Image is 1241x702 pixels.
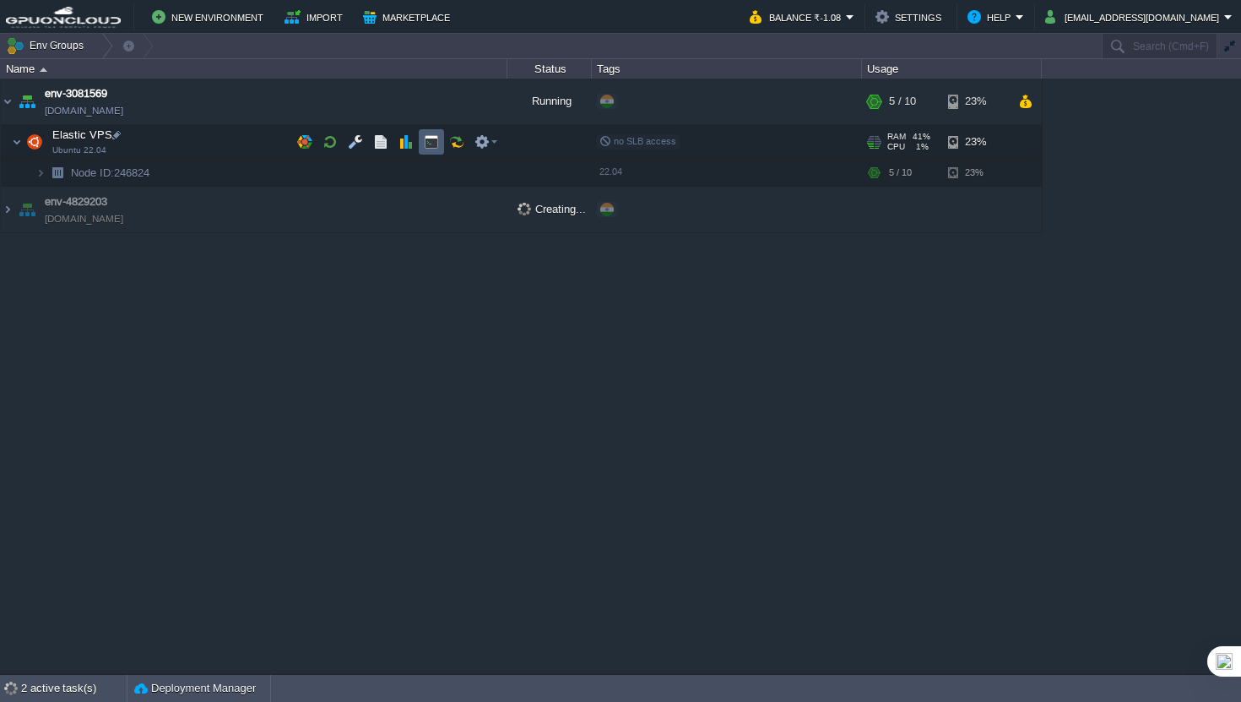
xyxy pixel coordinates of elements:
button: Deployment Manager [134,680,256,697]
img: AMDAwAAAACH5BAEAAAAALAAAAAABAAEAAAICRAEAOw== [1,187,14,232]
button: Marketplace [363,7,455,27]
span: no SLB access [599,136,676,146]
span: 1% [912,142,929,152]
span: Creating... [518,203,586,215]
img: AMDAwAAAACH5BAEAAAAALAAAAAABAAEAAAICRAEAOw== [15,79,39,124]
button: Balance ₹-1.08 [750,7,846,27]
a: Elastic VPSUbuntu 22.04 [51,128,115,141]
button: Settings [875,7,946,27]
img: AMDAwAAAACH5BAEAAAAALAAAAAABAAEAAAICRAEAOw== [1,79,14,124]
span: [DOMAIN_NAME] [45,102,123,119]
span: 22.04 [599,166,622,177]
img: AMDAwAAAACH5BAEAAAAALAAAAAABAAEAAAICRAEAOw== [46,160,69,186]
span: 41% [913,132,930,142]
a: env-3081569 [45,85,107,102]
button: Import [285,7,348,27]
div: 5 / 10 [889,160,912,186]
div: Name [2,59,507,79]
span: Ubuntu 22.04 [52,145,106,155]
div: 23% [948,125,1003,159]
img: AMDAwAAAACH5BAEAAAAALAAAAAABAAEAAAICRAEAOw== [12,125,22,159]
button: Help [967,7,1016,27]
div: 2 active task(s) [21,675,127,702]
span: Node ID: [71,166,114,179]
div: Usage [863,59,1041,79]
div: Tags [593,59,861,79]
a: env-4829203 [45,193,107,210]
button: Env Groups [6,34,89,57]
span: CPU [887,142,905,152]
img: AMDAwAAAACH5BAEAAAAALAAAAAABAAEAAAICRAEAOw== [35,160,46,186]
span: [DOMAIN_NAME] [45,210,123,227]
div: Running [507,79,592,124]
div: Status [508,59,591,79]
a: Node ID:246824 [69,166,152,180]
span: Elastic VPS [51,128,115,142]
div: 23% [948,160,1003,186]
img: GPUonCLOUD [6,7,121,28]
div: 23% [948,79,1003,124]
img: AMDAwAAAACH5BAEAAAAALAAAAAABAAEAAAICRAEAOw== [40,68,47,72]
img: AMDAwAAAACH5BAEAAAAALAAAAAABAAEAAAICRAEAOw== [15,187,39,232]
button: New Environment [152,7,268,27]
div: 5 / 10 [889,79,916,124]
button: [EMAIL_ADDRESS][DOMAIN_NAME] [1045,7,1224,27]
span: RAM [887,132,906,142]
span: 246824 [69,166,152,180]
img: AMDAwAAAACH5BAEAAAAALAAAAAABAAEAAAICRAEAOw== [23,125,46,159]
